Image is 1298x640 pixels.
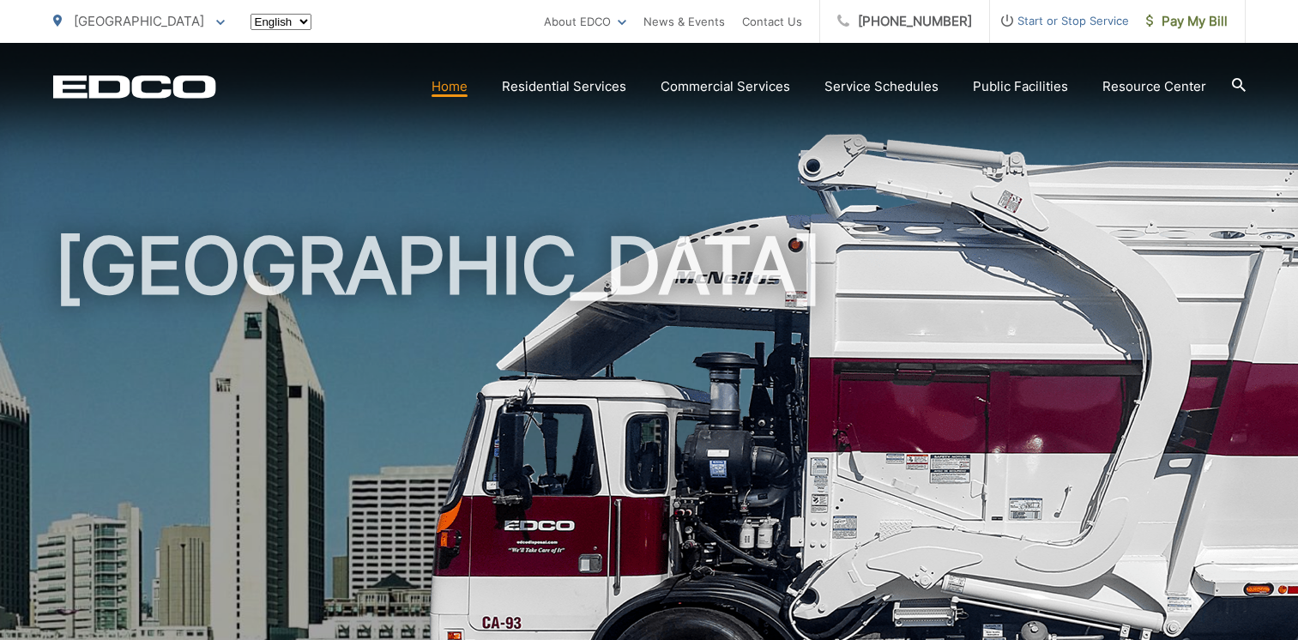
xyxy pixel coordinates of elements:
a: Contact Us [742,11,802,32]
a: Home [432,76,468,97]
a: Public Facilities [973,76,1068,97]
select: Select a language [251,14,311,30]
a: Resource Center [1102,76,1206,97]
span: Pay My Bill [1146,11,1228,32]
a: News & Events [643,11,725,32]
a: Commercial Services [661,76,790,97]
a: EDCD logo. Return to the homepage. [53,75,216,99]
a: Residential Services [502,76,626,97]
span: [GEOGRAPHIC_DATA] [74,13,204,29]
a: Service Schedules [824,76,939,97]
a: About EDCO [544,11,626,32]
